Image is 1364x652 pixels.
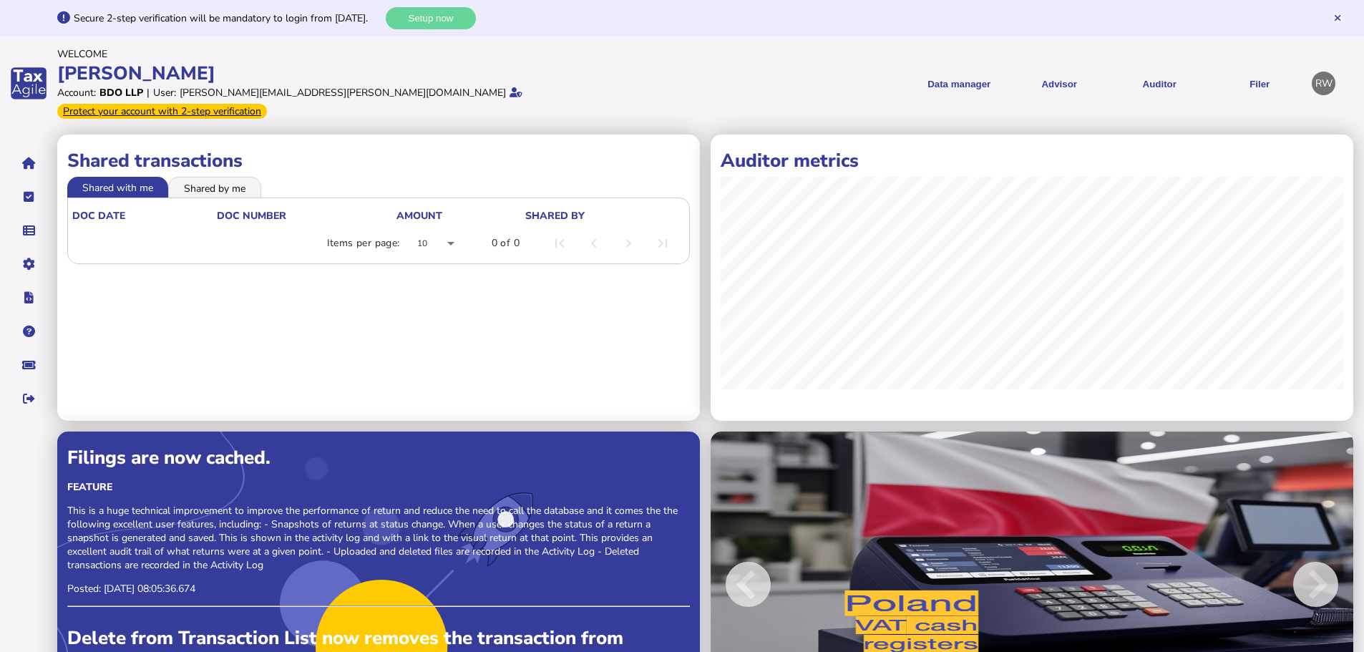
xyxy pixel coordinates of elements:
div: doc number [217,209,286,223]
p: Posted: [DATE] 08:05:36.674 [67,582,690,595]
button: Raise a support ticket [14,350,44,380]
div: Amount [396,209,524,223]
li: Shared with me [67,177,168,197]
i: Email verified [510,87,522,97]
button: Manage settings [14,249,44,279]
div: Profile settings [1312,72,1335,95]
h1: Auditor metrics [721,148,1343,173]
div: [PERSON_NAME] [57,61,678,86]
div: User: [153,86,176,99]
button: Hide message [1333,13,1343,23]
button: Setup now [386,7,476,29]
button: Shows a dropdown of VAT Advisor options [1014,66,1104,101]
p: This is a huge technical improvement to improve the performance of return and reduce the need to ... [67,504,690,572]
div: doc number [217,209,395,223]
h1: Shared transactions [67,148,690,173]
button: Developer hub links [14,283,44,313]
button: Help pages [14,316,44,346]
li: Shared by me [168,177,261,197]
div: doc date [72,209,215,223]
div: From Oct 1, 2025, 2-step verification will be required to login. Set it up now... [57,104,267,119]
div: doc date [72,209,125,223]
div: BDO LLP [99,86,143,99]
button: Home [14,148,44,178]
button: Auditor [1114,66,1204,101]
menu: navigate products [685,66,1305,101]
button: Data manager [14,215,44,245]
div: shared by [525,209,682,223]
button: Sign out [14,384,44,414]
div: [PERSON_NAME][EMAIL_ADDRESS][PERSON_NAME][DOMAIN_NAME] [180,86,506,99]
button: Shows a dropdown of Data manager options [914,66,1004,101]
button: Tasks [14,182,44,212]
div: Welcome [57,47,678,61]
div: Amount [396,209,442,223]
div: Account: [57,86,96,99]
div: Filings are now cached. [67,445,690,470]
button: Filer [1214,66,1305,101]
div: Items per page: [327,236,400,250]
div: shared by [525,209,585,223]
div: Feature [67,480,690,494]
div: Secure 2-step verification will be mandatory to login from [DATE]. [74,11,382,25]
div: | [147,86,150,99]
i: Data manager [23,230,35,231]
div: 0 of 0 [492,236,520,250]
